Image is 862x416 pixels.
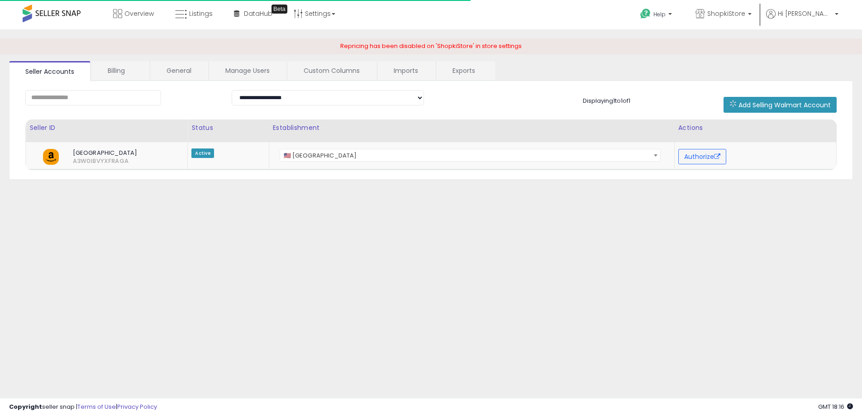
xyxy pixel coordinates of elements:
button: Add Selling Walmart Account [724,97,837,113]
i: Get Help [640,8,651,19]
a: Terms of Use [77,402,116,411]
a: Imports [377,61,435,80]
span: [GEOGRAPHIC_DATA] [66,149,167,157]
div: Actions [678,123,833,133]
a: Billing [91,61,149,80]
button: Authorize [678,149,726,164]
strong: Copyright [9,402,42,411]
a: Privacy Policy [117,402,157,411]
span: 🇺🇸 United States [280,149,661,162]
a: Custom Columns [287,61,376,80]
span: Hi [PERSON_NAME] [778,9,832,18]
span: DataHub [244,9,272,18]
div: seller snap | | [9,403,157,411]
div: Status [191,123,265,133]
span: 🇺🇸 United States [280,149,660,162]
a: Help [633,1,681,29]
a: Hi [PERSON_NAME] [766,9,838,29]
span: A3W0IBVYXFRAGA [66,157,83,165]
span: Active [191,148,214,158]
span: Displaying 1 to 1 of 1 [583,96,630,105]
a: Seller Accounts [9,61,90,81]
span: Listings [189,9,213,18]
img: amazon.png [43,149,59,165]
a: Exports [436,61,494,80]
a: General [150,61,208,80]
span: ShopkiStore [707,9,745,18]
a: Manage Users [209,61,286,80]
span: 2025-10-7 18:16 GMT [818,402,853,411]
div: Establishment [273,123,671,133]
span: Overview [124,9,154,18]
span: Add Selling Walmart Account [738,100,831,110]
span: Repricing has been disabled on 'ShopkiStore' in store settings [340,42,522,50]
div: Tooltip anchor [271,5,287,14]
div: Seller ID [29,123,184,133]
span: Help [653,10,666,18]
